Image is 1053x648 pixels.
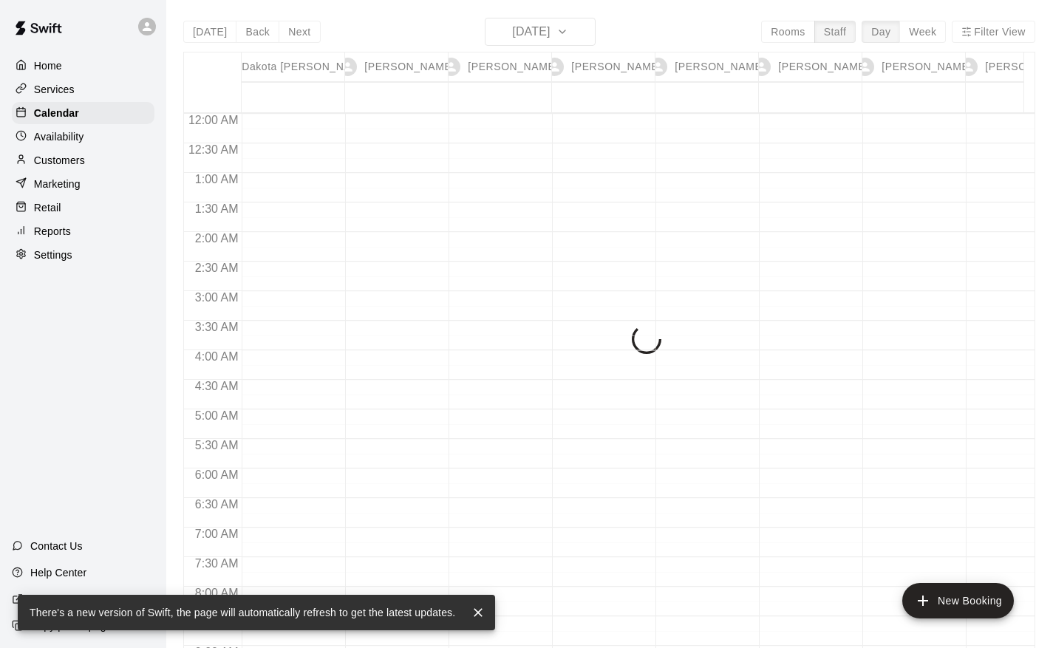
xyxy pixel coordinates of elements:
p: [PERSON_NAME] [675,59,765,75]
p: Home [34,58,62,73]
p: [PERSON_NAME] [778,59,868,75]
a: Calendar [12,102,154,124]
p: [PERSON_NAME] [882,59,972,75]
p: Reports [34,224,71,239]
span: 1:30 AM [191,202,242,215]
span: 1:00 AM [191,173,242,185]
span: 2:00 AM [191,232,242,245]
p: [PERSON_NAME] [468,59,558,75]
a: Availability [12,126,154,148]
button: add [902,583,1014,618]
a: Services [12,78,154,100]
button: close [467,601,489,624]
span: 12:30 AM [185,143,242,156]
p: Help Center [30,565,86,580]
span: 5:00 AM [191,409,242,422]
p: Settings [34,248,72,262]
p: View public page [30,592,110,607]
p: Dakota [PERSON_NAME] [242,59,371,75]
p: Availability [34,129,84,144]
span: 3:30 AM [191,321,242,333]
span: 2:30 AM [191,262,242,274]
span: 7:00 AM [191,528,242,540]
span: 3:00 AM [191,291,242,304]
span: 5:30 AM [191,439,242,451]
p: Marketing [34,177,81,191]
p: [PERSON_NAME] [571,59,661,75]
span: 6:30 AM [191,498,242,511]
p: [PERSON_NAME] [364,59,454,75]
p: Retail [34,200,61,215]
p: Services [34,82,75,97]
span: 8:00 AM [191,587,242,599]
a: Customers [12,149,154,171]
span: 12:00 AM [185,114,242,126]
a: Home [12,55,154,77]
span: 4:00 AM [191,350,242,363]
a: Retail [12,197,154,219]
p: Customers [34,153,85,168]
span: 7:30 AM [191,557,242,570]
p: Calendar [34,106,79,120]
a: Marketing [12,173,154,195]
a: Settings [12,244,154,266]
div: There's a new version of Swift, the page will automatically refresh to get the latest updates. [30,599,455,626]
p: Contact Us [30,539,83,553]
span: 6:00 AM [191,468,242,481]
span: 4:30 AM [191,380,242,392]
a: Reports [12,220,154,242]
